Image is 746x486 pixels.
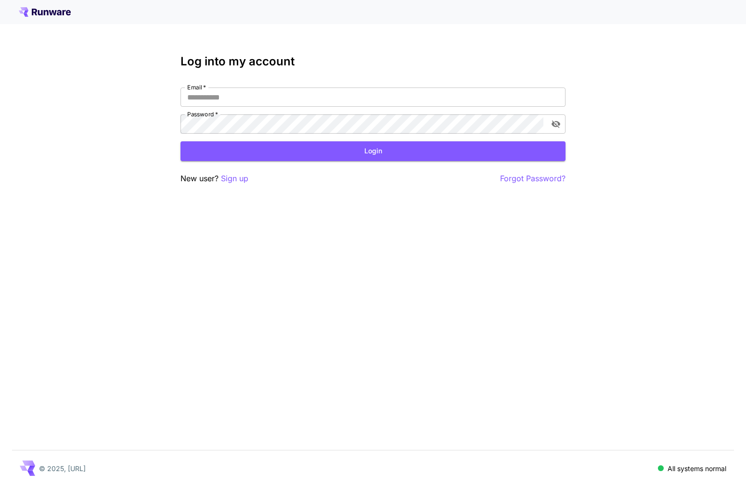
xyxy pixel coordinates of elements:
[39,463,86,474] p: © 2025, [URL]
[221,173,248,185] button: Sign up
[187,110,218,118] label: Password
[180,173,248,185] p: New user?
[547,115,565,133] button: toggle password visibility
[180,141,566,161] button: Login
[500,173,566,185] button: Forgot Password?
[668,463,726,474] p: All systems normal
[180,55,566,68] h3: Log into my account
[187,83,206,91] label: Email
